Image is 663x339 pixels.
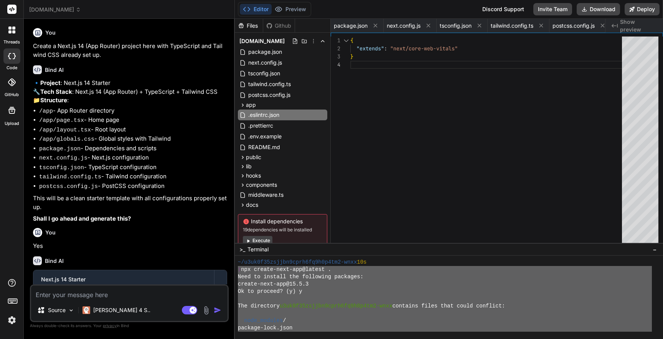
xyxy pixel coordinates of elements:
li: - Global styles with Tailwind [39,135,227,144]
span: Ok to proceed? (y) y [238,288,302,295]
h6: You [45,29,56,37]
h6: You [45,229,56,236]
span: tailwind.config.ts [247,80,292,89]
div: Click to open Workbench [41,284,206,290]
span: app [246,101,256,109]
span: next.config.js [387,22,421,30]
li: - Tailwind configuration [39,172,227,182]
span: { [350,37,353,44]
span: tsconfig.json [247,69,281,78]
span: / [283,317,286,324]
span: .eslintrc.json [247,110,280,120]
code: /app [39,108,53,115]
span: privacy [103,323,117,328]
span: Install dependencies [243,218,322,225]
span: "extends" [356,45,384,52]
code: postcss.config.js [39,183,98,190]
span: public [246,153,261,161]
span: } [350,53,353,60]
strong: Shall I go ahead and generate this? [33,215,131,222]
code: next.config.js [39,155,87,161]
button: Execute [243,236,272,245]
span: Show preview [620,18,657,33]
span: postcss.config.js [247,90,291,100]
span: 10s [357,259,366,266]
p: Always double-check its answers. Your in Bind [30,322,229,329]
span: ❯ [238,266,241,273]
div: 2 [331,45,340,53]
label: GitHub [5,91,19,98]
span: package.json [247,47,283,56]
span: npx create-next-app@latest . [241,266,331,273]
p: Yes [33,242,227,251]
span: node_modules [244,317,283,324]
code: /app/layout.tsx [39,127,91,133]
h6: Bind AI [45,257,64,265]
button: Invite Team [533,3,572,15]
span: .prettierrc [247,121,274,130]
li: - Next.js configuration [39,153,227,163]
strong: Tech Stack [40,88,72,95]
button: Preview [272,4,309,15]
label: code [7,65,17,71]
span: README.md [247,143,281,152]
span: docs [246,201,258,209]
p: Create a Next.js 14 (App Router) project here with TypeScript and Tailwind CSS already set up. [33,42,227,59]
code: /app/page.tsx [39,117,84,124]
p: 🔹 : Next.js 14 Starter 🔧 : Next.js 14 (App Router) + TypeScript + Tailwind CSS 📁 : [33,79,227,105]
strong: Project [40,79,61,86]
span: ~/u3uk0f35zsjjbn9cprh6fq9h0p4tm2-wnxx [238,259,357,266]
div: Discord Support [478,3,529,15]
button: Deploy [625,3,660,15]
span: : [384,45,387,52]
span: tailwind.config.ts [491,22,533,30]
div: Next.js 14 Starter [41,276,206,283]
span: middleware.ts [247,190,284,199]
label: Upload [5,120,19,127]
span: package-lock.json [238,324,293,332]
div: Click to collapse the range. [341,37,351,45]
code: /app/globals.css [39,136,94,143]
p: Source [48,306,66,314]
p: This will be a clean starter template with all configurations properly set up. [33,194,227,211]
img: settings [5,314,18,327]
div: Github [263,22,295,30]
li: - PostCSS configuration [39,182,227,191]
code: tsconfig.json [39,165,84,171]
span: Need to install the following packages: [238,273,363,281]
div: 3 [331,53,340,61]
span: u3uk0f35zsjjbn9cprh6fq9h0p4tm2-wnxx [280,302,393,310]
li: - App Router directory [39,106,227,116]
span: The directory [238,302,280,310]
button: − [651,243,658,256]
span: 19 dependencies will be installed [243,227,322,233]
span: [DOMAIN_NAME] [29,6,81,13]
li: - Home page [39,116,227,125]
strong: Structure [40,96,67,104]
button: Download [577,3,620,15]
button: Editor [240,4,272,15]
img: attachment [202,306,211,315]
span: [DOMAIN_NAME] [239,37,285,45]
span: .env.example [247,132,282,141]
img: Pick Models [68,307,74,314]
li: - TypeScript configuration [39,163,227,173]
span: >_ [239,246,245,253]
li: - Root layout [39,125,227,135]
li: - Dependencies and scripts [39,144,227,154]
span: postcss.config.js [552,22,595,30]
span: "next/core-web-vitals" [390,45,458,52]
div: Files [235,22,263,30]
button: Next.js 14 StarterClick to open Workbench [33,270,214,296]
span: Terminal [247,246,269,253]
code: tailwind.config.ts [39,174,101,180]
code: package.json [39,146,81,152]
label: threads [3,39,20,45]
div: 1 [331,37,340,45]
span: lib [246,163,252,170]
span: components [246,181,277,189]
img: Claude 4 Sonnet [82,306,90,314]
span: package.json [334,22,368,30]
span: − [653,246,657,253]
span: tsconfig.json [440,22,472,30]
